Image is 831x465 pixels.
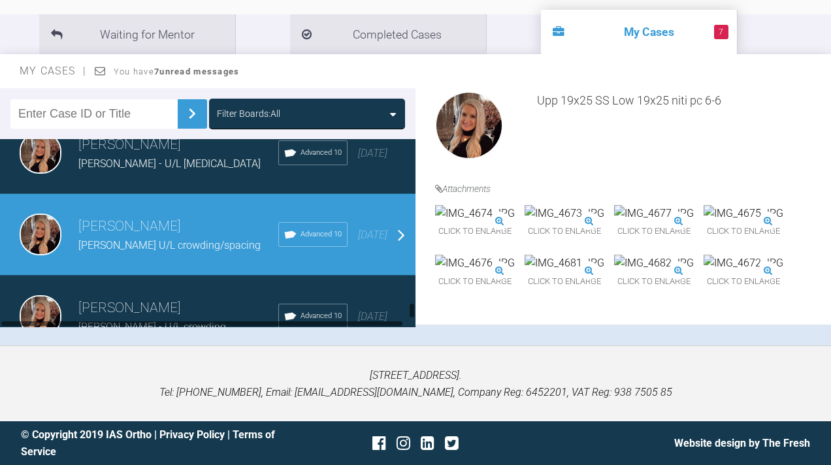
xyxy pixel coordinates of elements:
[20,65,87,77] span: My Cases
[20,295,61,337] img: Emma Wall
[674,437,810,449] a: Website design by The Fresh
[301,229,342,240] span: Advanced 10
[525,205,604,222] img: IMG_4673.JPG
[290,14,486,54] li: Completed Cases
[614,221,694,242] span: Click to enlarge
[78,134,278,156] h3: [PERSON_NAME]
[614,255,694,272] img: IMG_4682.JPG
[704,255,783,272] img: IMG_4672.JPG
[301,310,342,322] span: Advanced 10
[435,91,503,159] img: Emma Wall
[114,67,240,76] span: You have
[525,221,604,242] span: Click to enlarge
[435,272,515,292] span: Click to enlarge
[182,103,203,124] img: chevronRight.28bd32b0.svg
[614,272,694,292] span: Click to enlarge
[20,214,61,255] img: Emma Wall
[78,239,261,251] span: [PERSON_NAME] U/L crowding/spacing
[704,272,783,292] span: Click to enlarge
[358,229,387,241] span: [DATE]
[21,428,275,458] a: Terms of Service
[704,205,783,222] img: IMG_4675.JPG
[217,106,280,121] div: Filter Boards: All
[358,310,387,323] span: [DATE]
[525,272,604,292] span: Click to enlarge
[435,205,515,222] img: IMG_4674.JPG
[39,14,235,54] li: Waiting for Mentor
[435,182,811,196] h4: Attachments
[78,157,261,170] span: [PERSON_NAME] - U/L [MEDICAL_DATA]
[78,216,278,238] h3: [PERSON_NAME]
[154,67,239,76] strong: 7 unread messages
[525,255,604,272] img: IMG_4681.JPG
[301,147,342,159] span: Advanced 10
[21,367,810,400] p: [STREET_ADDRESS]. Tel: [PHONE_NUMBER], Email: [EMAIL_ADDRESS][DOMAIN_NAME], Company Reg: 6452201,...
[358,147,387,159] span: [DATE]
[714,25,728,39] span: 7
[20,132,61,174] img: Emma Wall
[704,221,783,242] span: Click to enlarge
[21,426,284,460] div: © Copyright 2019 IAS Ortho | |
[10,99,178,129] input: Enter Case ID or Title
[435,255,515,272] img: IMG_4676.JPG
[159,428,225,441] a: Privacy Policy
[435,221,515,242] span: Click to enlarge
[537,91,811,165] div: Upp 19x25 SS Low 19x25 niti pc 6-6
[541,10,737,54] li: My Cases
[78,297,278,319] h3: [PERSON_NAME]
[614,205,694,222] img: IMG_4677.JPG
